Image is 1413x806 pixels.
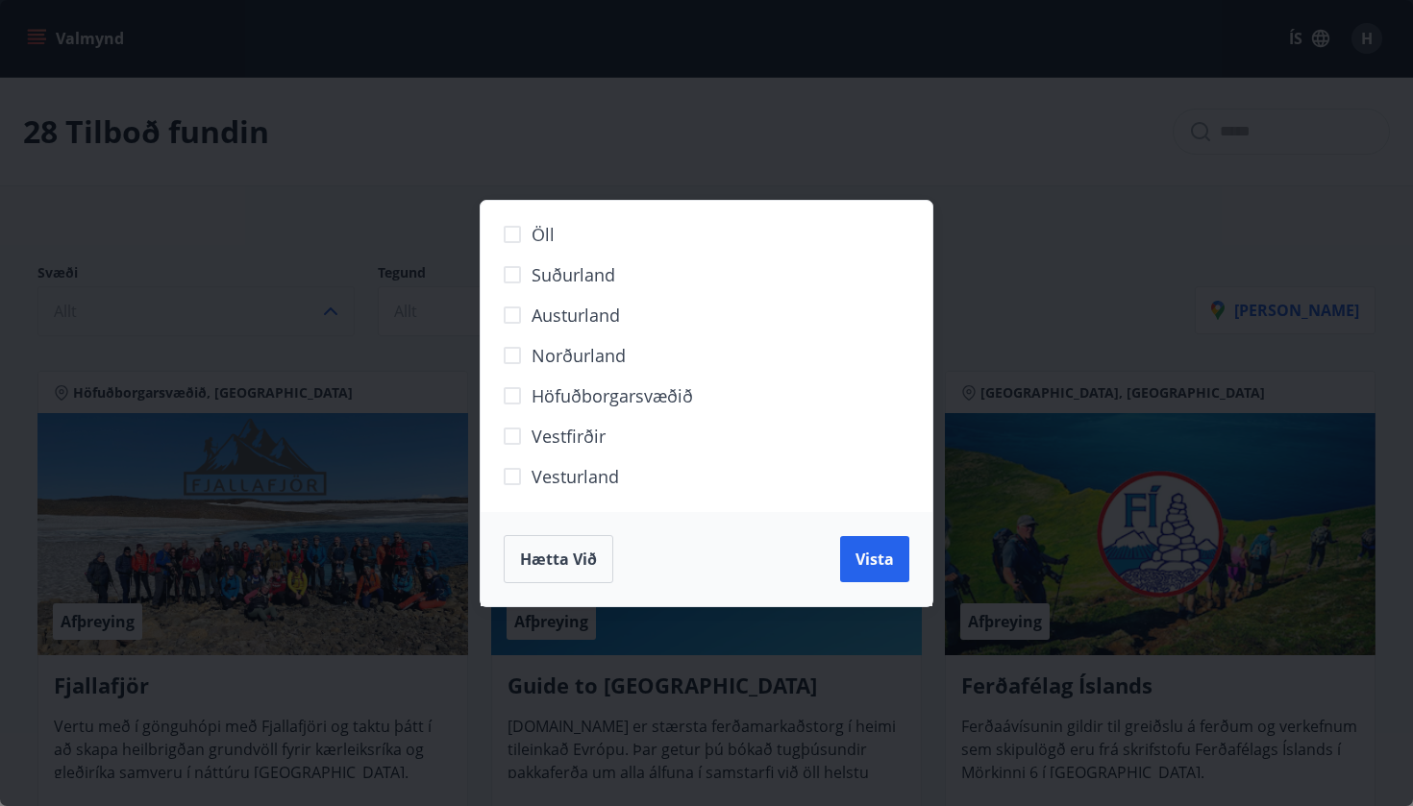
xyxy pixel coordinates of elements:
span: Austurland [532,303,620,328]
span: Höfuðborgarsvæðið [532,383,693,408]
span: Hætta við [520,549,597,570]
span: Suðurland [532,262,615,287]
span: Öll [532,222,555,247]
span: Vesturland [532,464,619,489]
span: Norðurland [532,343,626,368]
button: Vista [840,536,909,582]
span: Vestfirðir [532,424,606,449]
span: Vista [855,549,894,570]
button: Hætta við [504,535,613,583]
